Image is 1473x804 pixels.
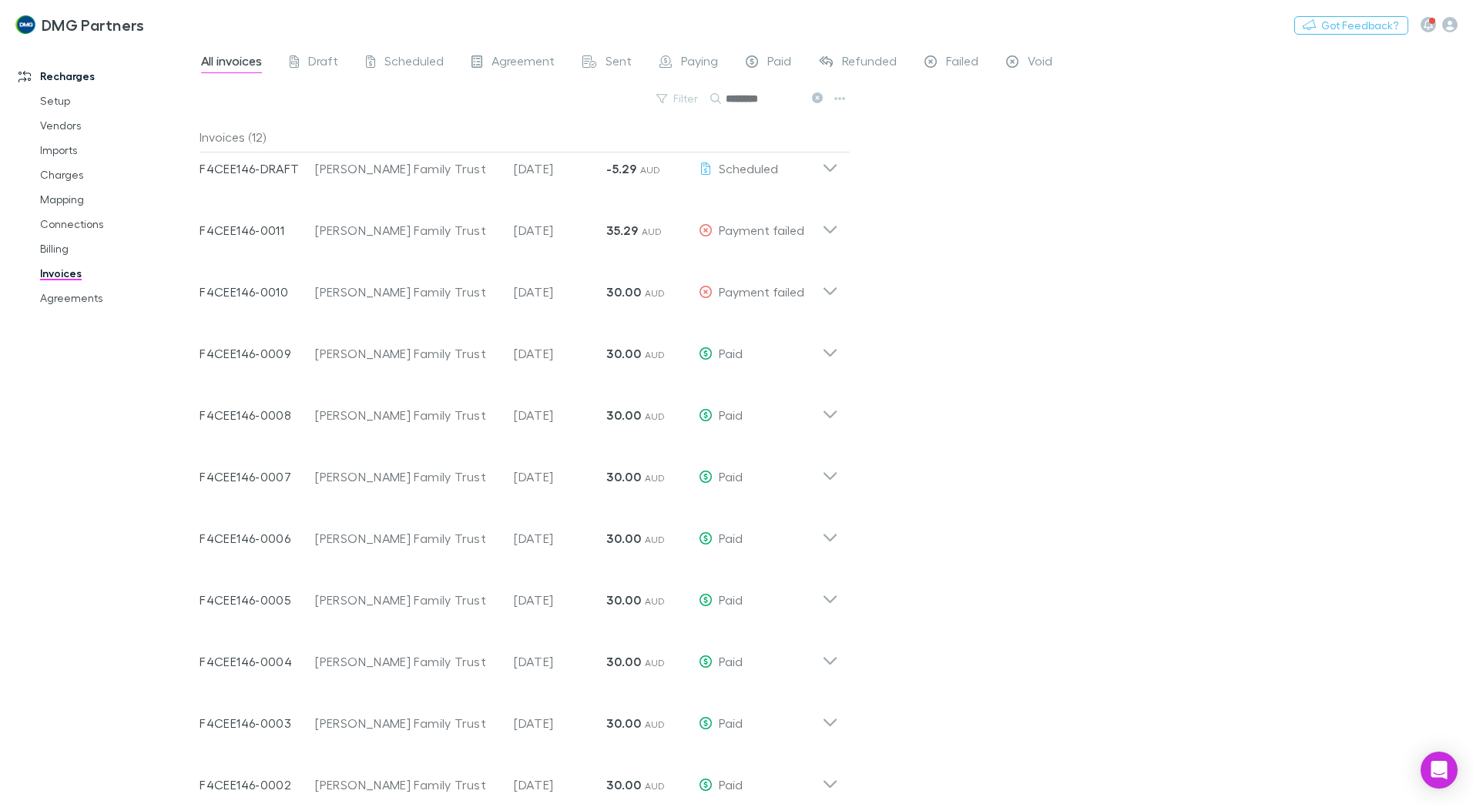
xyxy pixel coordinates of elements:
[645,472,666,484] span: AUD
[315,714,498,732] div: [PERSON_NAME] Family Trust
[25,89,208,113] a: Setup
[514,591,606,609] p: [DATE]
[187,132,851,193] div: F4CEE146-DRAFT[PERSON_NAME] Family Trust[DATE]-5.29 AUDScheduled
[25,187,208,212] a: Mapping
[514,406,606,424] p: [DATE]
[315,159,498,178] div: [PERSON_NAME] Family Trust
[842,53,897,73] span: Refunded
[645,410,666,422] span: AUD
[514,529,606,548] p: [DATE]
[187,317,851,378] div: F4CEE146-0009[PERSON_NAME] Family Trust[DATE]30.00 AUDPaid
[719,161,778,176] span: Scheduled
[719,531,743,545] span: Paid
[719,284,804,299] span: Payment failed
[200,283,315,301] p: F4CEE146-0010
[200,221,315,240] p: F4CEE146-0011
[514,159,606,178] p: [DATE]
[606,531,641,546] strong: 30.00
[514,344,606,363] p: [DATE]
[606,53,632,73] span: Sent
[719,223,804,237] span: Payment failed
[606,346,641,361] strong: 30.00
[42,15,145,34] h3: DMG Partners
[200,591,315,609] p: F4CEE146-0005
[719,777,743,792] span: Paid
[719,469,743,484] span: Paid
[3,64,208,89] a: Recharges
[187,193,851,255] div: F4CEE146-0011[PERSON_NAME] Family Trust[DATE]35.29 AUDPayment failed
[187,686,851,748] div: F4CEE146-0003[PERSON_NAME] Family Trust[DATE]30.00 AUDPaid
[315,652,498,671] div: [PERSON_NAME] Family Trust
[514,714,606,732] p: [DATE]
[200,776,315,794] p: F4CEE146-0002
[187,501,851,563] div: F4CEE146-0006[PERSON_NAME] Family Trust[DATE]30.00 AUDPaid
[187,563,851,625] div: F4CEE146-0005[PERSON_NAME] Family Trust[DATE]30.00 AUDPaid
[606,777,641,792] strong: 30.00
[200,159,315,178] p: F4CEE146-DRAFT
[606,223,638,238] strong: 35.29
[645,287,666,299] span: AUD
[315,467,498,486] div: [PERSON_NAME] Family Trust
[187,625,851,686] div: F4CEE146-0004[PERSON_NAME] Family Trust[DATE]30.00 AUDPaid
[25,286,208,310] a: Agreements
[200,344,315,363] p: F4CEE146-0009
[681,53,718,73] span: Paying
[15,15,35,34] img: DMG Partners's Logo
[384,53,444,73] span: Scheduled
[187,440,851,501] div: F4CEE146-0007[PERSON_NAME] Family Trust[DATE]30.00 AUDPaid
[606,654,641,669] strong: 30.00
[606,407,641,423] strong: 30.00
[606,715,641,731] strong: 30.00
[719,654,743,668] span: Paid
[315,776,498,794] div: [PERSON_NAME] Family Trust
[25,113,208,138] a: Vendors
[719,407,743,422] span: Paid
[200,714,315,732] p: F4CEE146-0003
[315,344,498,363] div: [PERSON_NAME] Family Trust
[606,469,641,484] strong: 30.00
[640,164,661,176] span: AUD
[200,467,315,486] p: F4CEE146-0007
[649,89,707,108] button: Filter
[315,221,498,240] div: [PERSON_NAME] Family Trust
[767,53,791,73] span: Paid
[645,780,666,792] span: AUD
[642,226,663,237] span: AUD
[514,221,606,240] p: [DATE]
[645,719,666,730] span: AUD
[645,595,666,607] span: AUD
[645,349,666,360] span: AUD
[187,378,851,440] div: F4CEE146-0008[PERSON_NAME] Family Trust[DATE]30.00 AUDPaid
[514,652,606,671] p: [DATE]
[645,534,666,545] span: AUD
[1421,752,1458,789] div: Open Intercom Messenger
[200,652,315,671] p: F4CEE146-0004
[514,467,606,486] p: [DATE]
[606,284,641,300] strong: 30.00
[315,591,498,609] div: [PERSON_NAME] Family Trust
[719,715,743,730] span: Paid
[308,53,338,73] span: Draft
[719,346,743,360] span: Paid
[200,529,315,548] p: F4CEE146-0006
[514,283,606,301] p: [DATE]
[514,776,606,794] p: [DATE]
[315,283,498,301] div: [PERSON_NAME] Family Trust
[201,53,262,73] span: All invoices
[25,261,208,286] a: Invoices
[187,255,851,317] div: F4CEE146-0010[PERSON_NAME] Family Trust[DATE]30.00 AUDPayment failed
[606,592,641,608] strong: 30.00
[315,406,498,424] div: [PERSON_NAME] Family Trust
[25,212,208,236] a: Connections
[200,406,315,424] p: F4CEE146-0008
[6,6,153,43] a: DMG Partners
[645,657,666,668] span: AUD
[492,53,555,73] span: Agreement
[25,236,208,261] a: Billing
[25,138,208,162] a: Imports
[1294,16,1408,35] button: Got Feedback?
[606,161,636,176] strong: -5.29
[719,592,743,607] span: Paid
[315,529,498,548] div: [PERSON_NAME] Family Trust
[1028,53,1052,73] span: Void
